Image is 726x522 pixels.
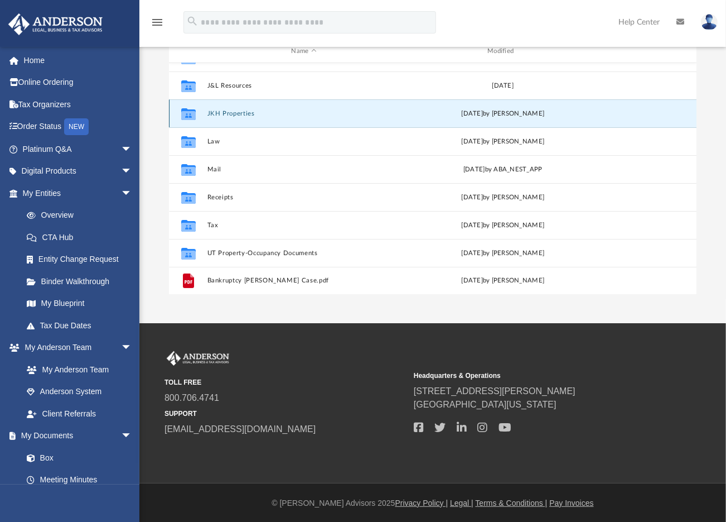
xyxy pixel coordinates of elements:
button: J&L Resources [207,82,401,89]
img: Anderson Advisors Platinum Portal [164,351,231,366]
small: Headquarters & Operations [414,371,655,381]
a: My Anderson Team [16,358,138,381]
div: NEW [64,118,89,135]
img: Anderson Advisors Platinum Portal [5,13,106,35]
a: Order StatusNEW [8,116,149,138]
a: Client Referrals [16,403,143,425]
div: [DATE] by [PERSON_NAME] [405,248,599,258]
button: UT Property-Occupancy Documents [207,250,401,257]
span: arrow_drop_down [121,425,143,448]
a: menu [151,21,164,29]
a: [GEOGRAPHIC_DATA][US_STATE] [414,400,556,409]
a: [EMAIL_ADDRESS][DOMAIN_NAME] [164,424,316,434]
a: Platinum Q&Aarrow_drop_down [8,138,149,160]
a: Tax Organizers [8,93,149,116]
div: Name [206,46,400,56]
i: menu [151,16,164,29]
span: arrow_drop_down [121,182,143,205]
button: JKH Properties [207,110,401,117]
a: Terms & Conditions | [476,499,548,507]
small: TOLL FREE [164,377,406,387]
span: arrow_drop_down [121,160,143,183]
a: Tax Due Dates [16,314,149,337]
a: My Anderson Teamarrow_drop_down [8,337,143,359]
div: [DATE] by [PERSON_NAME] [405,136,599,146]
a: My Blueprint [16,293,143,315]
img: User Pic [701,14,718,30]
a: Digital Productsarrow_drop_down [8,160,149,183]
a: Anderson System [16,381,143,403]
div: Modified [405,46,599,56]
div: id [604,46,683,56]
span: arrow_drop_down [121,138,143,161]
div: grid [169,63,697,294]
div: id [173,46,201,56]
div: [DATE] by ABA_NEST_APP [405,164,599,174]
button: Mail [207,166,401,173]
button: Bankruptcy [PERSON_NAME] Case.pdf [207,277,401,284]
small: SUPPORT [164,409,406,419]
div: [DATE] by [PERSON_NAME] [405,276,599,286]
div: [DATE] by [PERSON_NAME] [405,220,599,230]
a: Entity Change Request [16,248,149,271]
button: Receipts [207,194,401,201]
a: Privacy Policy | [395,499,448,507]
div: © [PERSON_NAME] Advisors 2025 [139,497,726,509]
a: Legal | [450,499,473,507]
button: Tax [207,222,401,229]
div: [DATE] by [PERSON_NAME] [405,192,599,202]
a: Binder Walkthrough [16,270,149,293]
a: CTA Hub [16,226,149,248]
div: [DATE] by [PERSON_NAME] [405,108,599,118]
a: Online Ordering [8,71,149,94]
a: Overview [16,204,149,227]
a: My Documentsarrow_drop_down [8,425,143,447]
a: Pay Invoices [549,499,593,507]
div: [DATE] [405,80,599,90]
a: 800.706.4741 [164,393,219,403]
a: Home [8,49,149,71]
a: Box [16,447,138,469]
a: My Entitiesarrow_drop_down [8,182,149,204]
i: search [186,15,199,27]
button: Law [207,138,401,145]
a: [STREET_ADDRESS][PERSON_NAME] [414,386,575,396]
a: Meeting Minutes [16,469,143,491]
span: arrow_drop_down [121,337,143,360]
